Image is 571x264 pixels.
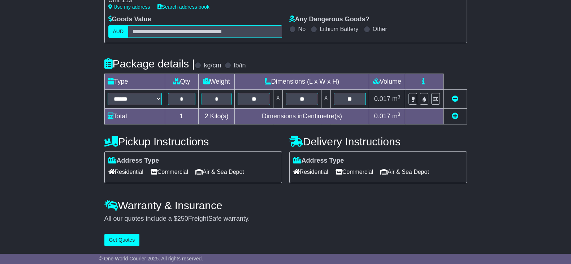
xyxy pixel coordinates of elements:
[298,26,306,32] label: No
[204,62,221,70] label: kg/cm
[374,95,390,102] span: 0.017
[108,166,143,177] span: Residential
[392,113,401,120] span: m
[293,157,344,165] label: Address Type
[336,166,373,177] span: Commercial
[452,113,458,120] a: Add new item
[104,74,165,89] td: Type
[151,166,188,177] span: Commercial
[108,25,129,38] label: AUD
[108,157,159,165] label: Address Type
[293,166,328,177] span: Residential
[195,166,244,177] span: Air & Sea Depot
[104,136,282,148] h4: Pickup Instructions
[234,62,246,70] label: lb/in
[108,16,151,23] label: Goods Value
[398,94,401,100] sup: 3
[104,58,195,70] h4: Package details |
[165,74,198,89] td: Qty
[369,74,405,89] td: Volume
[398,111,401,117] sup: 3
[165,108,198,124] td: 1
[289,16,369,23] label: Any Dangerous Goods?
[289,136,467,148] h4: Delivery Instructions
[198,108,235,124] td: Kilo(s)
[104,234,140,246] button: Get Quotes
[235,108,369,124] td: Dimensions in Centimetre(s)
[108,4,150,10] a: Use my address
[204,113,208,120] span: 2
[104,108,165,124] td: Total
[99,256,203,261] span: © One World Courier 2025. All rights reserved.
[321,89,330,108] td: x
[273,89,283,108] td: x
[157,4,209,10] a: Search address book
[320,26,358,32] label: Lithium Battery
[374,113,390,120] span: 0.017
[177,215,188,222] span: 250
[104,199,467,211] h4: Warranty & Insurance
[452,95,458,102] a: Remove this item
[392,95,401,102] span: m
[198,74,235,89] td: Weight
[104,215,467,223] div: All our quotes include a $ FreightSafe warranty.
[380,166,429,177] span: Air & Sea Depot
[373,26,387,32] label: Other
[235,74,369,89] td: Dimensions (L x W x H)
